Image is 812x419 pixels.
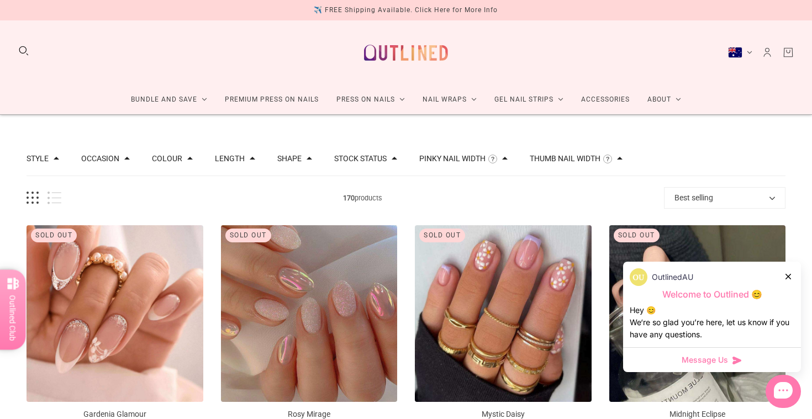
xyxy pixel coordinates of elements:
a: Account [761,46,773,59]
span: products [61,192,664,204]
button: Australia [728,47,752,58]
a: About [639,85,690,114]
a: Nail Wraps [414,85,486,114]
a: Premium Press On Nails [216,85,328,114]
button: Filter by Thumb Nail Width [530,155,600,162]
p: OutlinedAU [652,271,693,283]
button: Filter by Pinky Nail Width [419,155,486,162]
button: Best selling [664,187,785,209]
button: Filter by Shape [277,155,302,162]
button: Search [18,45,30,57]
span: Message Us [682,354,728,365]
a: Bundle and Save [122,85,216,114]
button: Filter by Length [215,155,245,162]
a: Gel Nail Strips [486,85,572,114]
img: Midnight Eclipse - Press On Nails [609,225,786,402]
button: Filter by Style [27,155,49,162]
a: Accessories [572,85,639,114]
img: Gardenia Glamour - Press On Nails [27,225,203,402]
button: Filter by Colour [152,155,182,162]
img: data:image/png;base64,iVBORw0KGgoAAAANSUhEUgAAACQAAAAkCAYAAADhAJiYAAAAAXNSR0IArs4c6QAAAERlWElmTU0... [630,268,647,286]
div: Hey 😊 We‘re so glad you’re here, let us know if you have any questions. [630,304,794,341]
button: Filter by Occasion [81,155,119,162]
div: Sold out [614,229,660,242]
div: Sold out [31,229,77,242]
button: List view [48,192,61,204]
button: Filter by Stock status [334,155,387,162]
div: Sold out [225,229,271,242]
img: Mystic Daisy-Press on Manicure-Outlined [415,225,592,402]
a: Press On Nails [328,85,414,114]
a: Outlined [357,29,455,76]
div: Sold out [419,229,465,242]
button: Grid view [27,192,39,204]
img: Rosy Mirage - Press On Nails [221,225,398,402]
a: Cart [782,46,794,59]
div: ✈️ FREE Shipping Available. Click Here for More Info [314,4,498,16]
b: 170 [343,194,355,202]
p: Welcome to Outlined 😊 [630,289,794,300]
